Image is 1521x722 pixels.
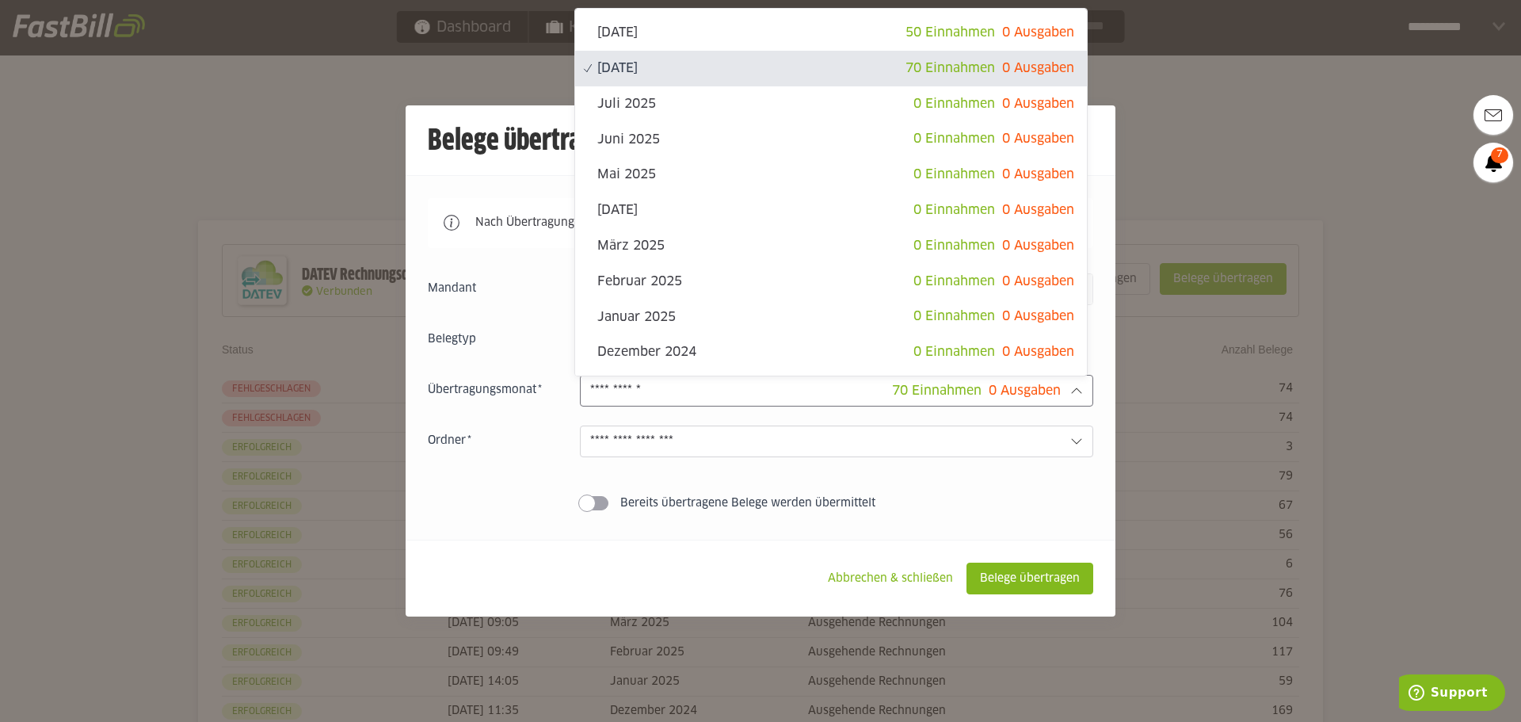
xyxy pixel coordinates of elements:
[1399,674,1505,714] iframe: Öffnet ein Widget, in dem Sie weitere Informationen finden
[814,563,966,594] sl-button: Abbrechen & schließen
[428,495,1093,511] sl-switch: Bereits übertragene Belege werden übermittelt
[1002,310,1074,323] span: 0 Ausgaben
[1002,239,1074,252] span: 0 Ausgaben
[1491,147,1508,163] span: 7
[913,346,995,358] span: 0 Einnahmen
[913,168,995,181] span: 0 Einnahmen
[1002,168,1074,181] span: 0 Ausgaben
[1002,204,1074,216] span: 0 Ausgaben
[575,15,1087,51] sl-option: [DATE]
[989,384,1061,397] span: 0 Ausgaben
[1002,346,1074,358] span: 0 Ausgaben
[905,26,995,39] span: 50 Einnahmen
[575,193,1087,228] sl-option: [DATE]
[905,62,995,74] span: 70 Einnahmen
[1002,26,1074,39] span: 0 Ausgaben
[913,204,995,216] span: 0 Einnahmen
[1002,97,1074,110] span: 0 Ausgaben
[1002,62,1074,74] span: 0 Ausgaben
[1002,132,1074,145] span: 0 Ausgaben
[575,264,1087,300] sl-option: Februar 2025
[575,86,1087,122] sl-option: Juli 2025
[1473,143,1513,182] a: 7
[575,157,1087,193] sl-option: Mai 2025
[575,334,1087,370] sl-option: Dezember 2024
[575,51,1087,86] sl-option: [DATE]
[575,228,1087,264] sl-option: März 2025
[913,310,995,323] span: 0 Einnahmen
[913,275,995,288] span: 0 Einnahmen
[913,239,995,252] span: 0 Einnahmen
[1002,275,1074,288] span: 0 Ausgaben
[966,563,1093,594] sl-button: Belege übertragen
[575,121,1087,157] sl-option: Juni 2025
[575,370,1087,406] sl-option: [DATE]
[913,97,995,110] span: 0 Einnahmen
[913,132,995,145] span: 0 Einnahmen
[575,299,1087,334] sl-option: Januar 2025
[892,384,982,397] span: 70 Einnahmen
